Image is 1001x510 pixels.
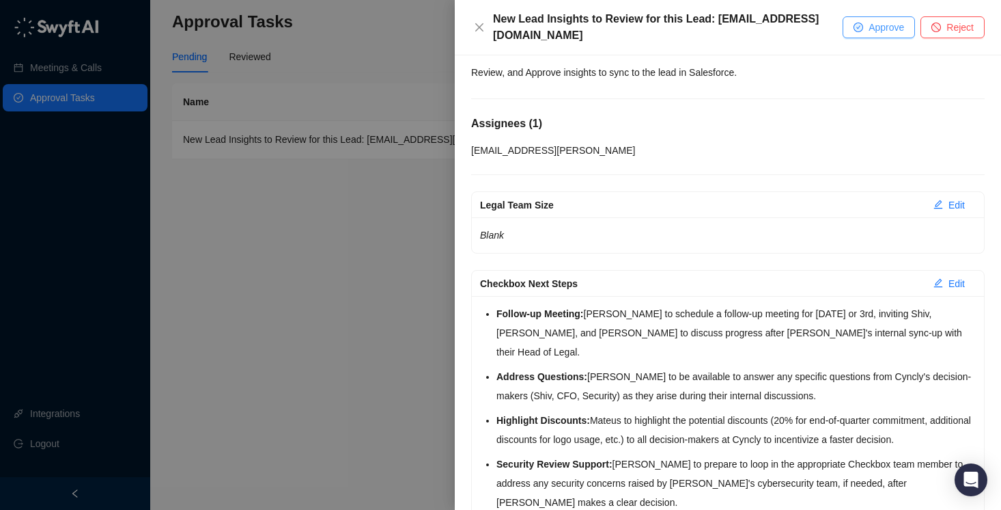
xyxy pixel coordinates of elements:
div: Checkbox Next Steps [480,276,922,291]
div: Legal Team Size [480,198,922,213]
h5: Assignees ( 1 ) [471,116,985,132]
button: Close [471,19,488,36]
p: Review, and Approve insights to sync to the lead in Salesforce. [471,63,985,82]
li: Mateus to highlight the potential discounts (20% for end-of-quarter commitment, additional discou... [496,411,976,449]
span: Edit [948,276,965,291]
button: Approve [843,16,915,38]
div: Open Intercom Messenger [955,464,987,496]
strong: Security Review Support: [496,459,612,470]
span: edit [933,200,943,209]
span: Edit [948,198,965,213]
span: Reject [946,20,974,35]
span: stop [931,23,941,32]
li: [PERSON_NAME] to schedule a follow-up meeting for [DATE] or 3rd, inviting Shiv, [PERSON_NAME], an... [496,304,976,362]
strong: Address Questions: [496,371,587,382]
button: Edit [922,194,976,216]
strong: Follow-up Meeting: [496,308,584,319]
em: Blank [480,230,504,241]
button: Reject [920,16,985,38]
span: Approve [869,20,904,35]
span: check-circle [854,23,863,32]
button: Edit [922,273,976,295]
span: [EMAIL_ADDRESS][PERSON_NAME] [471,145,635,156]
div: New Lead Insights to Review for this Lead: [EMAIL_ADDRESS][DOMAIN_NAME] [493,11,843,44]
li: [PERSON_NAME] to be available to answer any specific questions from Cyncly's decision-makers (Shi... [496,367,976,405]
span: edit [933,278,943,288]
span: close [474,22,485,33]
strong: Highlight Discounts: [496,415,590,426]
